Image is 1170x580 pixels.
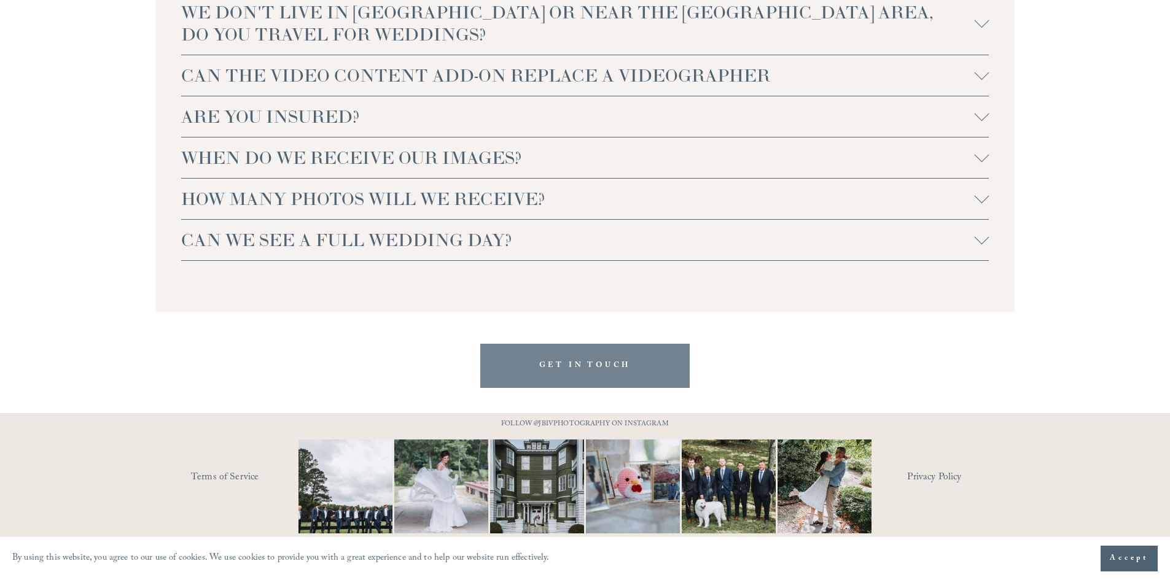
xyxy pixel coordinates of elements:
img: Definitely, not your typical #WideShotWednesday moment. It&rsquo;s all about the suits, the smile... [275,439,416,533]
p: By using this website, you agree to our use of cookies. We use cookies to provide you with a grea... [12,550,550,568]
button: Accept [1101,546,1158,571]
button: CAN WE SEE A FULL WEDDING DAY? [181,220,989,260]
span: CAN WE SEE A FULL WEDDING DAY? [181,229,975,251]
span: WE DON'T LIVE IN [GEOGRAPHIC_DATA] OR NEAR THE [GEOGRAPHIC_DATA] AREA, DO YOU TRAVEL FOR WEDDINGS? [181,1,975,45]
a: Privacy Policy [907,468,1015,487]
img: Not every photo needs to be perfectly still, sometimes the best ones are the ones that feel like ... [371,439,512,533]
img: This has got to be one of the cutest detail shots I've ever taken for a wedding! 📷 @thewoobles #I... [563,439,704,533]
span: CAN THE VIDEO CONTENT ADD-ON REPLACE A VIDEOGRAPHER [181,64,975,87]
button: WHEN DO WE RECEIVE OUR IMAGES? [181,137,989,178]
button: HOW MANY PHOTOS WILL WE RECEIVE? [181,179,989,219]
button: ARE YOU INSURED? [181,96,989,137]
img: Happy #InternationalDogDay to all the pups who have made wedding days, engagement sessions, and p... [658,439,800,533]
span: Accept [1110,552,1149,565]
span: HOW MANY PHOTOS WILL WE RECEIVE? [181,188,975,210]
button: CAN THE VIDEO CONTENT ADD-ON REPLACE A VIDEOGRAPHER [181,55,989,96]
img: It&rsquo;s that time of year where weddings and engagements pick up and I get the joy of capturin... [778,423,872,549]
span: WHEN DO WE RECEIVE OUR IMAGES? [181,147,975,169]
a: Terms of Service [191,468,334,487]
a: GET IN TOUCH [480,344,690,387]
img: Wideshots aren't just &quot;nice to have,&quot; they're a wedding day essential! 🙌 #Wideshotwedne... [476,439,598,533]
p: FOLLOW @JBIVPHOTOGRAPHY ON INSTAGRAM [478,418,693,431]
span: ARE YOU INSURED? [181,106,975,128]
